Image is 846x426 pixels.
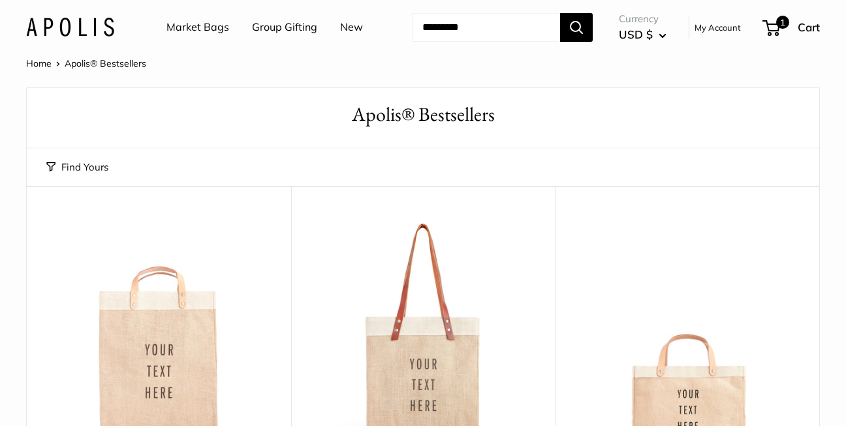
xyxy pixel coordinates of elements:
a: 1 Cart [764,17,820,38]
button: USD $ [619,24,666,45]
input: Search... [412,13,560,42]
h1: Apolis® Bestsellers [46,101,800,129]
a: Home [26,57,52,69]
span: Apolis® Bestsellers [65,57,146,69]
a: My Account [695,20,741,35]
span: 1 [776,16,789,29]
span: Currency [619,10,666,28]
span: USD $ [619,27,653,41]
a: New [340,18,363,37]
a: Market Bags [166,18,229,37]
span: Cart [798,20,820,34]
a: Group Gifting [252,18,317,37]
button: Search [560,13,593,42]
nav: Breadcrumb [26,55,146,72]
img: Apolis [26,18,114,37]
button: Find Yours [46,158,108,176]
